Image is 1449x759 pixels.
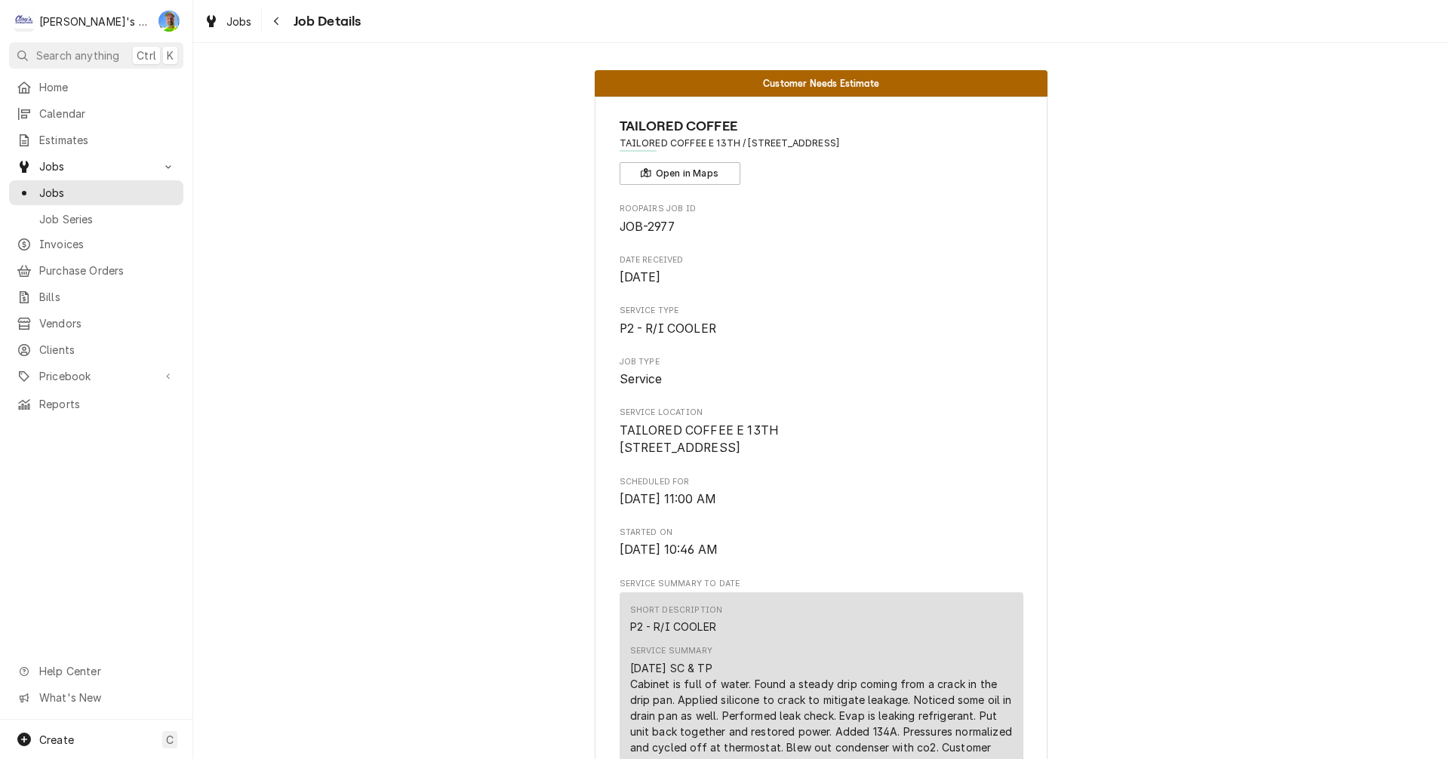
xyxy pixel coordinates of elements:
a: Go to What's New [9,685,183,710]
a: Reports [9,392,183,416]
span: Search anything [36,48,119,63]
div: Greg Austin's Avatar [158,11,180,32]
span: Service Summary To Date [620,578,1023,590]
span: Invoices [39,236,176,252]
span: Name [620,116,1023,137]
a: Go to Pricebook [9,364,183,389]
span: [DATE] 11:00 AM [620,492,716,506]
a: Clients [9,337,183,362]
span: Service Type [620,305,1023,317]
div: Job Type [620,356,1023,389]
button: Navigate back [265,9,289,33]
span: P2 - R/I COOLER [620,321,716,336]
span: Calendar [39,106,176,121]
div: [PERSON_NAME]'s Refrigeration [39,14,150,29]
span: Estimates [39,132,176,148]
span: Started On [620,541,1023,559]
span: Job Type [620,356,1023,368]
a: Jobs [9,180,183,205]
div: Clay's Refrigeration's Avatar [14,11,35,32]
span: What's New [39,690,174,705]
button: Search anythingCtrlK [9,42,183,69]
span: Roopairs Job ID [620,218,1023,236]
span: Clients [39,342,176,358]
div: Short Description [630,604,723,616]
a: Home [9,75,183,100]
div: GA [158,11,180,32]
span: Address [620,137,1023,150]
span: Pricebook [39,368,153,384]
span: C [166,732,174,748]
div: Date Received [620,254,1023,287]
span: Job Type [620,370,1023,389]
div: Status [595,70,1048,97]
span: Service [620,372,663,386]
span: Started On [620,527,1023,539]
span: Purchase Orders [39,263,176,278]
span: Reports [39,396,176,412]
a: Job Series [9,207,183,232]
a: Estimates [9,128,183,152]
div: Client Information [620,116,1023,185]
a: Calendar [9,101,183,126]
span: K [167,48,174,63]
span: Customer Needs Estimate [763,78,879,88]
span: [DATE] 10:46 AM [620,542,718,557]
span: Roopairs Job ID [620,203,1023,215]
div: C [14,11,35,32]
span: Scheduled For [620,476,1023,488]
span: Bills [39,289,176,305]
div: Service Summary [630,645,712,657]
span: Help Center [39,663,174,679]
span: Jobs [39,158,153,174]
a: Purchase Orders [9,258,183,283]
a: Bills [9,284,183,309]
span: Service Location [620,407,1023,419]
div: Started On [620,527,1023,559]
span: [DATE] [620,270,661,284]
span: Create [39,733,74,746]
a: Jobs [198,9,258,34]
span: Date Received [620,254,1023,266]
button: Open in Maps [620,162,740,185]
span: Home [39,79,176,95]
span: Jobs [39,185,176,201]
div: Service Type [620,305,1023,337]
span: Jobs [226,14,252,29]
span: Service Location [620,422,1023,457]
div: P2 - R/I COOLER [630,619,716,635]
span: Vendors [39,315,176,331]
div: Roopairs Job ID [620,203,1023,235]
span: TAILORED COFFEE E 13TH [STREET_ADDRESS] [620,423,779,456]
a: Go to Help Center [9,659,183,684]
a: Go to Jobs [9,154,183,179]
a: Vendors [9,311,183,336]
div: Scheduled For [620,476,1023,509]
span: Ctrl [137,48,156,63]
span: Date Received [620,269,1023,287]
a: Invoices [9,232,183,257]
span: Scheduled For [620,490,1023,509]
span: JOB-2977 [620,220,675,234]
span: Service Type [620,320,1023,338]
span: Job Series [39,211,176,227]
div: Service Location [620,407,1023,457]
span: Job Details [289,11,361,32]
